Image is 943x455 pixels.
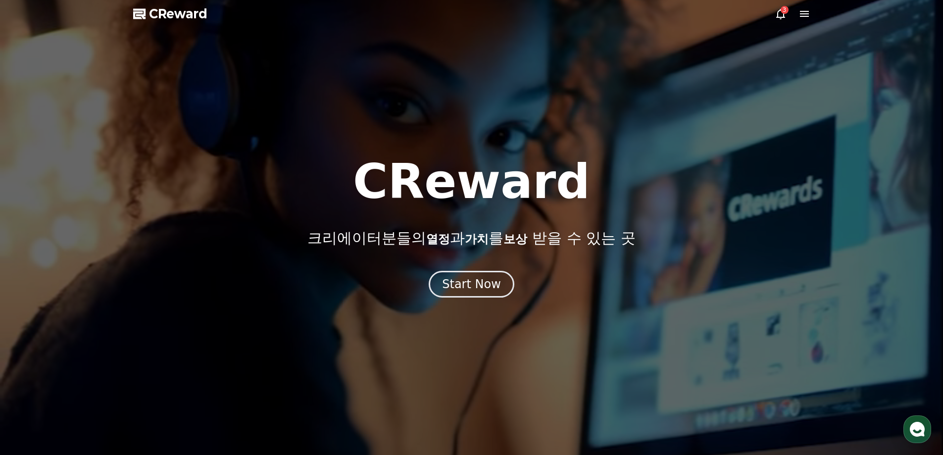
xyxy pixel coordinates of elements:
a: 설정 [128,314,190,339]
a: 홈 [3,314,65,339]
span: 보상 [503,232,527,246]
a: CReward [133,6,207,22]
a: 대화 [65,314,128,339]
span: 설정 [153,329,165,337]
h1: CReward [353,158,590,205]
span: 열정 [426,232,450,246]
span: 대화 [91,329,102,337]
span: CReward [149,6,207,22]
div: 3 [781,6,789,14]
a: 3 [775,8,787,20]
p: 크리에이터분들의 과 를 받을 수 있는 곳 [307,229,635,247]
a: Start Now [429,281,514,290]
span: 홈 [31,329,37,337]
span: 가치 [465,232,489,246]
button: Start Now [429,271,514,298]
div: Start Now [442,276,501,292]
